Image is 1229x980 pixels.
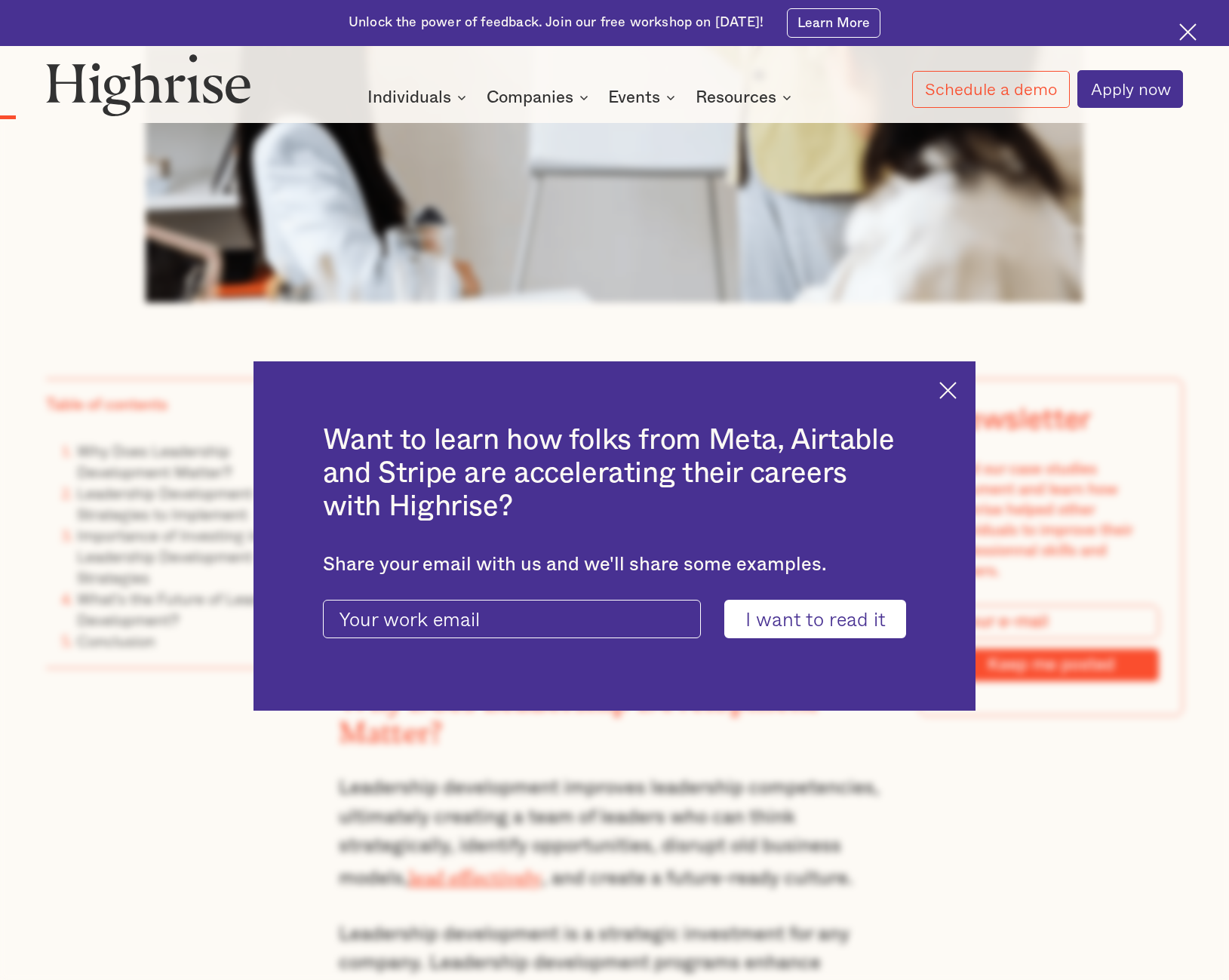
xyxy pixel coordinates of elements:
[349,14,764,32] div: Unlock the power of feedback. Join our free workshop on [DATE]!
[46,54,251,115] img: Highrise logo
[608,88,660,106] div: Events
[608,88,680,106] div: Events
[367,88,451,106] div: Individuals
[1077,70,1183,108] a: Apply now
[323,600,702,638] input: Your work email
[787,8,880,38] a: Learn More
[323,600,907,638] form: current-ascender-blog-article-modal-form
[696,88,776,106] div: Resources
[487,88,573,106] div: Companies
[1179,23,1197,41] img: Cross icon
[724,600,906,638] input: I want to read it
[939,382,957,399] img: Cross icon
[323,554,907,576] div: Share your email with us and we'll share some examples.
[487,88,593,106] div: Companies
[323,423,907,524] h2: Want to learn how folks from Meta, Airtable and Stripe are accelerating their careers with Highrise?
[367,88,471,106] div: Individuals
[912,71,1070,108] a: Schedule a demo
[696,88,796,106] div: Resources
